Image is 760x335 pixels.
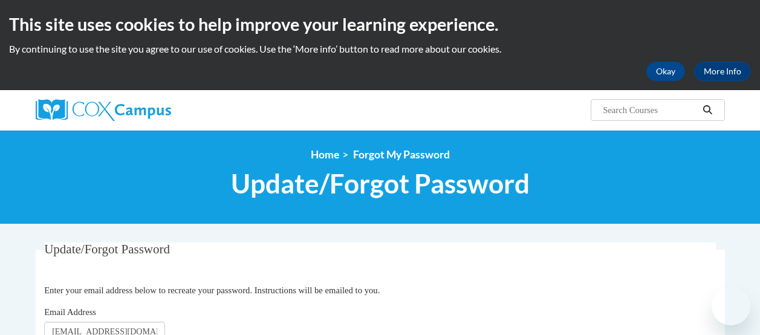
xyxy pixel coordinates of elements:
img: Cox Campus [36,99,171,121]
iframe: Button to launch messaging window [712,287,750,325]
span: Update/Forgot Password [44,242,170,256]
a: Home [311,148,339,161]
span: Enter your email address below to recreate your password. Instructions will be emailed to you. [44,285,380,295]
a: Cox Campus [36,99,253,121]
h2: This site uses cookies to help improve your learning experience. [9,12,751,36]
button: Okay [646,62,685,81]
p: By continuing to use the site you agree to our use of cookies. Use the ‘More info’ button to read... [9,42,751,56]
input: Search Courses [602,103,698,117]
button: Search [698,103,716,117]
span: Forgot My Password [353,148,450,161]
span: Update/Forgot Password [231,167,530,200]
span: Email Address [44,307,96,317]
a: More Info [694,62,751,81]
